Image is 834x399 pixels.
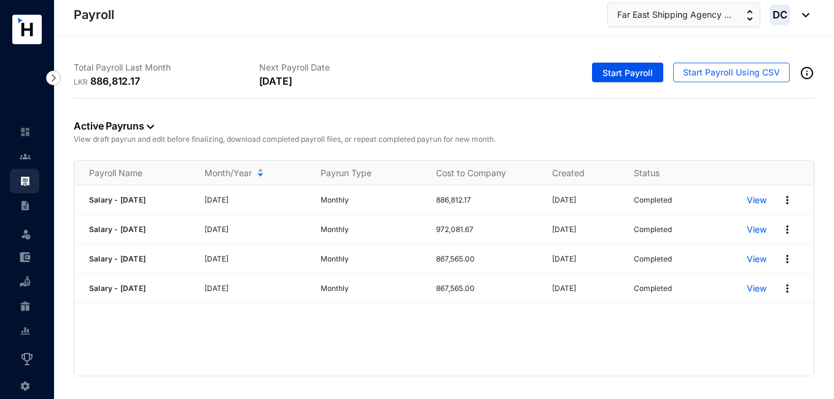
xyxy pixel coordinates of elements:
[617,8,731,21] span: Far East Shipping Agency ...
[421,161,537,185] th: Cost to Company
[552,223,619,236] p: [DATE]
[74,133,814,145] p: View draft payrun and edit before finalizing, download completed payroll files, or repeat complet...
[634,253,672,265] p: Completed
[205,223,305,236] p: [DATE]
[74,161,190,185] th: Payroll Name
[321,194,421,206] p: Monthly
[89,254,146,263] span: Salary - [DATE]
[10,120,39,144] li: Home
[634,223,672,236] p: Completed
[205,253,305,265] p: [DATE]
[634,194,672,206] p: Completed
[46,71,61,85] img: nav-icon-right.af6afadce00d159da59955279c43614e.svg
[747,282,766,295] a: View
[89,195,146,204] span: Salary - [DATE]
[321,223,421,236] p: Monthly
[74,120,154,132] a: Active Payruns
[436,253,537,265] p: 867,565.00
[747,223,766,236] a: View
[10,245,39,269] li: Expenses
[259,61,445,74] p: Next Payroll Date
[10,319,39,343] li: Reports
[673,63,790,82] button: Start Payroll Using CSV
[20,301,31,312] img: gratuity-unselected.a8c340787eea3cf492d7.svg
[74,61,259,74] p: Total Payroll Last Month
[10,169,39,193] li: Payroll
[20,151,31,162] img: people-unselected.118708e94b43a90eceab.svg
[773,10,787,20] span: DC
[747,10,753,21] img: up-down-arrow.74152d26bf9780fbf563ca9c90304185.svg
[619,161,732,185] th: Status
[683,66,780,79] span: Start Payroll Using CSV
[90,74,140,88] p: 886,812.17
[436,223,537,236] p: 972,081.67
[321,253,421,265] p: Monthly
[607,2,760,27] button: Far East Shipping Agency ...
[147,125,154,129] img: dropdown-black.8e83cc76930a90b1a4fdb6d089b7bf3a.svg
[552,194,619,206] p: [DATE]
[634,282,672,295] p: Completed
[796,13,809,17] img: dropdown-black.8e83cc76930a90b1a4fdb6d089b7bf3a.svg
[205,194,305,206] p: [DATE]
[89,284,146,293] span: Salary - [DATE]
[20,176,31,187] img: payroll.289672236c54bbec4828.svg
[20,228,32,240] img: leave-unselected.2934df6273408c3f84d9.svg
[20,325,31,336] img: report-unselected.e6a6b4230fc7da01f883.svg
[592,63,663,82] button: Start Payroll
[602,67,653,79] span: Start Payroll
[259,74,292,88] p: [DATE]
[306,161,421,185] th: Payrun Type
[800,66,814,80] img: info-outined.c2a0bb1115a2853c7f4cb4062ec879bc.svg
[74,6,114,23] p: Payroll
[781,223,793,236] img: more.27664ee4a8faa814348e188645a3c1fc.svg
[781,282,793,295] img: more.27664ee4a8faa814348e188645a3c1fc.svg
[205,167,252,179] span: Month/Year
[74,76,90,88] p: LKR
[321,282,421,295] p: Monthly
[20,352,34,366] img: award_outlined.f30b2bda3bf6ea1bf3dd.svg
[436,194,537,206] p: 886,812.17
[20,200,31,211] img: contract-unselected.99e2b2107c0a7dd48938.svg
[747,194,766,206] a: View
[20,276,31,287] img: loan-unselected.d74d20a04637f2d15ab5.svg
[781,194,793,206] img: more.27664ee4a8faa814348e188645a3c1fc.svg
[10,193,39,218] li: Contracts
[10,269,39,294] li: Loan
[205,282,305,295] p: [DATE]
[436,282,537,295] p: 867,565.00
[10,144,39,169] li: Contacts
[552,282,619,295] p: [DATE]
[552,253,619,265] p: [DATE]
[747,253,766,265] a: View
[20,381,31,392] img: settings-unselected.1febfda315e6e19643a1.svg
[781,253,793,265] img: more.27664ee4a8faa814348e188645a3c1fc.svg
[10,294,39,319] li: Gratuity
[20,126,31,138] img: home-unselected.a29eae3204392db15eaf.svg
[537,161,619,185] th: Created
[89,225,146,234] span: Salary - [DATE]
[20,252,31,263] img: expense-unselected.2edcf0507c847f3e9e96.svg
